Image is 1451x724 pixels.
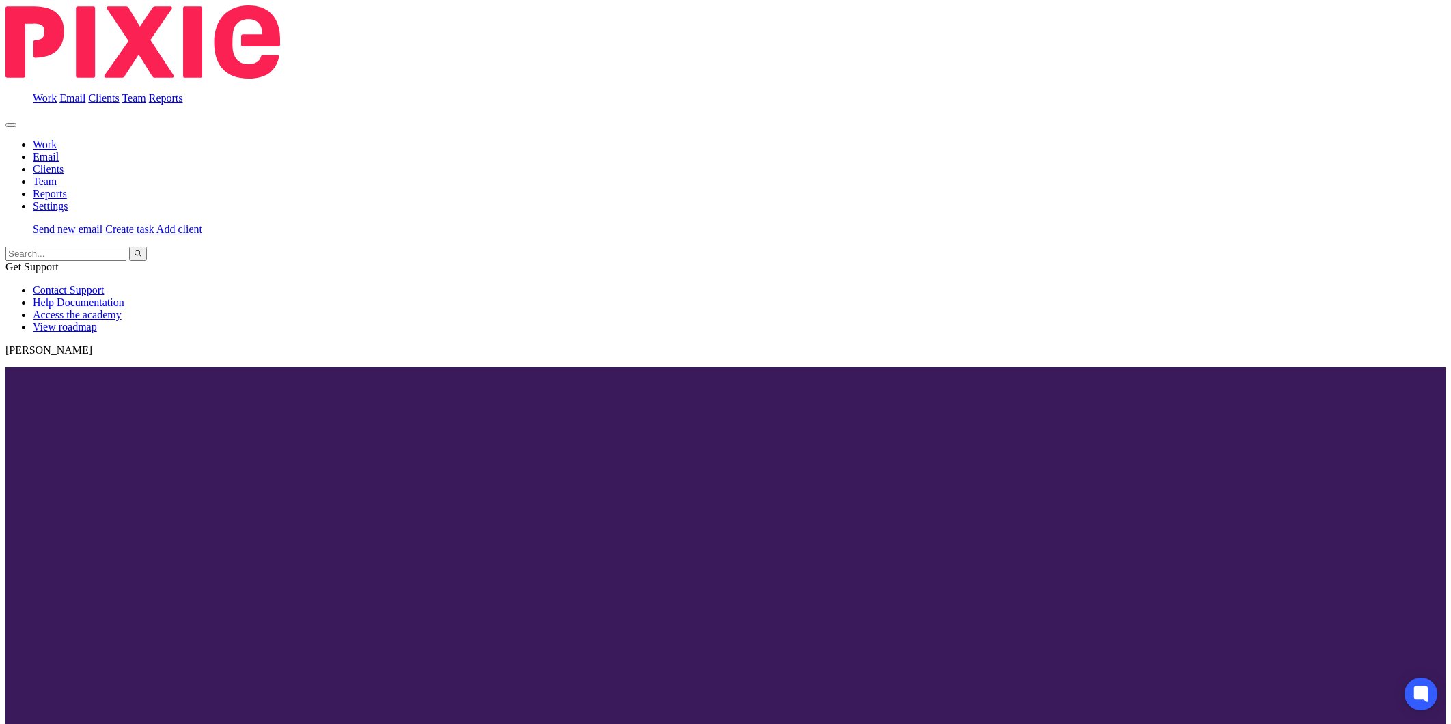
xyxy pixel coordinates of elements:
a: Contact Support [33,284,104,296]
a: Work [33,139,57,150]
a: Send new email [33,223,102,235]
a: Team [122,92,146,104]
span: Get Support [5,261,59,273]
a: Reports [149,92,183,104]
button: Search [129,247,147,261]
a: Work [33,92,57,104]
a: Email [33,151,59,163]
a: Reports [33,188,67,199]
a: Create task [105,223,154,235]
input: Search [5,247,126,261]
a: Clients [33,163,64,175]
img: Pixie [5,5,280,79]
a: Team [33,176,57,187]
a: Help Documentation [33,296,124,308]
a: Email [59,92,85,104]
a: Settings [33,200,68,212]
a: Access the academy [33,309,122,320]
p: [PERSON_NAME] [5,344,1446,357]
a: Clients [88,92,119,104]
a: Add client [156,223,202,235]
a: View roadmap [33,321,97,333]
